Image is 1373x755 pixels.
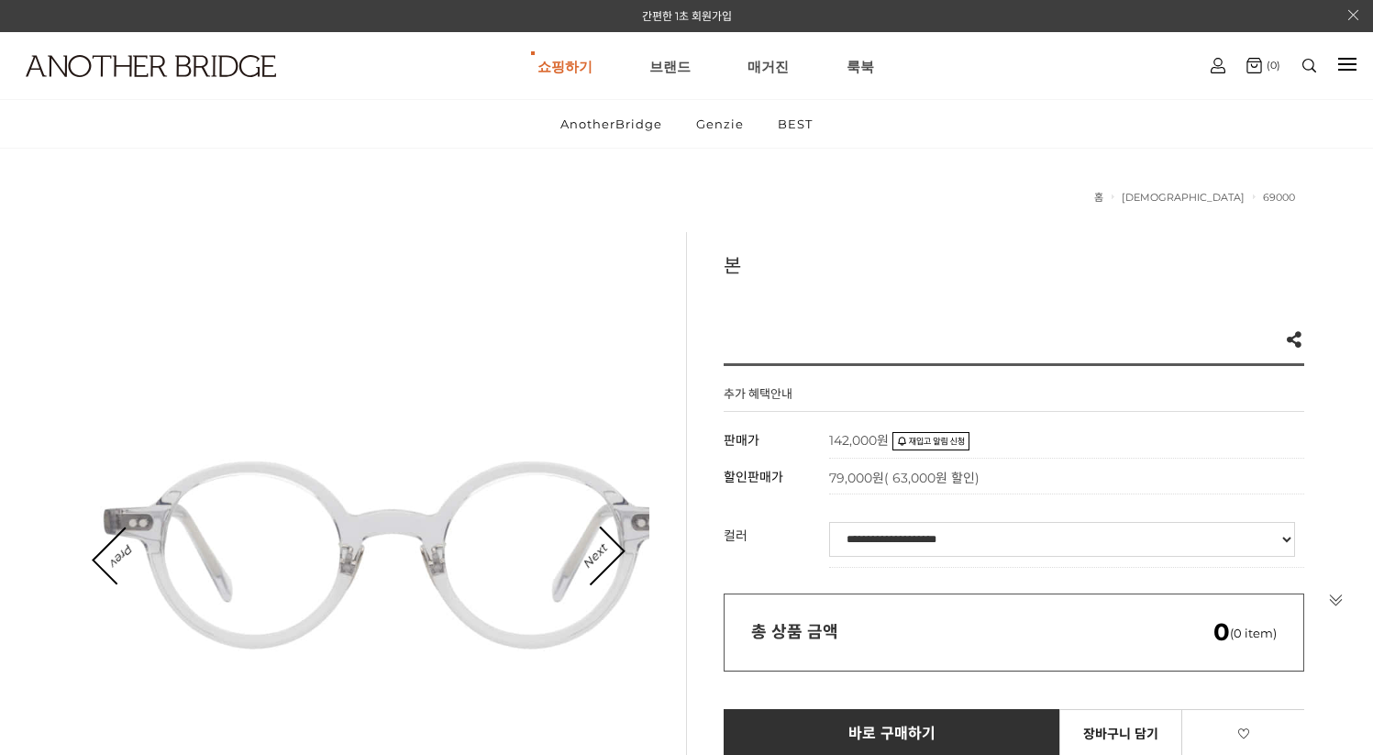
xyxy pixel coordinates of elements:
[829,470,980,486] span: 79,000원
[751,622,838,642] strong: 총 상품 금액
[537,33,592,99] a: 쇼핑하기
[847,33,874,99] a: 룩북
[649,33,691,99] a: 브랜드
[9,55,216,122] a: logo
[681,100,759,148] a: Genzie
[724,432,759,449] span: 판매가
[1213,626,1277,640] span: (0 item)
[1122,191,1245,204] a: [DEMOGRAPHIC_DATA]
[848,726,936,742] span: 바로 구매하기
[724,384,792,411] h4: 추가 혜택안내
[1211,58,1225,73] img: cart
[642,9,732,23] a: 간편한 1초 회원가입
[724,250,1304,278] h3: 본
[1302,59,1316,72] img: search
[1094,191,1103,204] a: 홈
[1246,58,1280,73] a: (0)
[892,432,969,450] img: 재입고 알림 SMS
[724,513,829,568] th: 컬러
[1213,617,1230,647] em: 0
[747,33,789,99] a: 매거진
[762,100,828,148] a: BEST
[26,55,276,77] img: logo
[884,470,980,486] span: ( 63,000원 할인)
[724,469,783,485] span: 할인판매가
[545,100,678,148] a: AnotherBridge
[94,527,149,583] a: Prev
[567,527,624,584] a: Next
[829,432,889,449] strong: 142,000원
[1262,59,1280,72] span: (0)
[1263,191,1295,204] a: 69000
[1246,58,1262,73] img: cart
